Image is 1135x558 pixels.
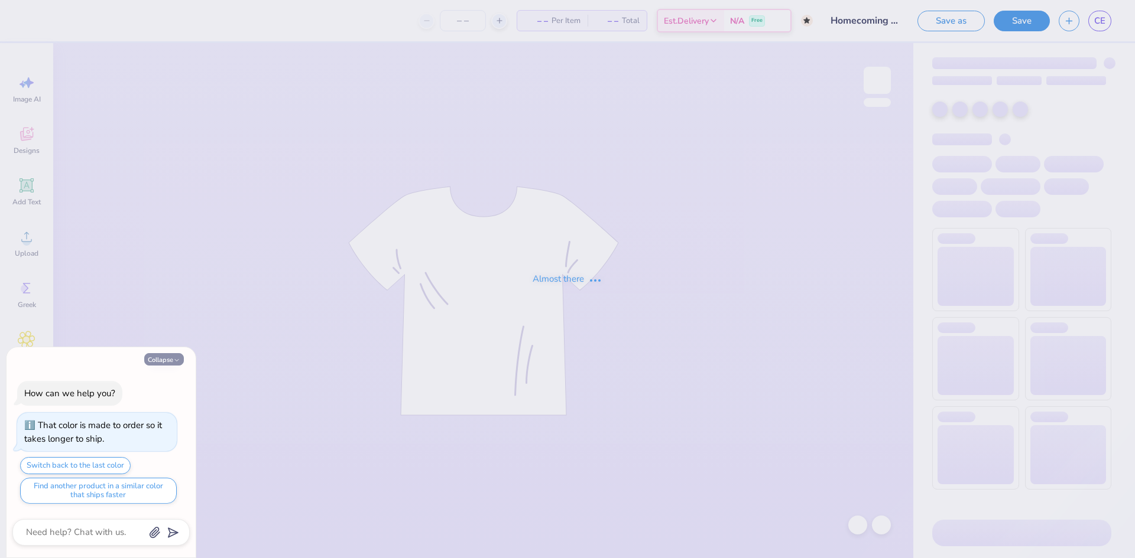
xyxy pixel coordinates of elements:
[533,272,602,286] div: Almost there
[24,387,115,399] div: How can we help you?
[20,457,131,474] button: Switch back to the last color
[20,478,177,504] button: Find another product in a similar color that ships faster
[144,353,184,366] button: Collapse
[24,419,162,445] div: That color is made to order so it takes longer to ship.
